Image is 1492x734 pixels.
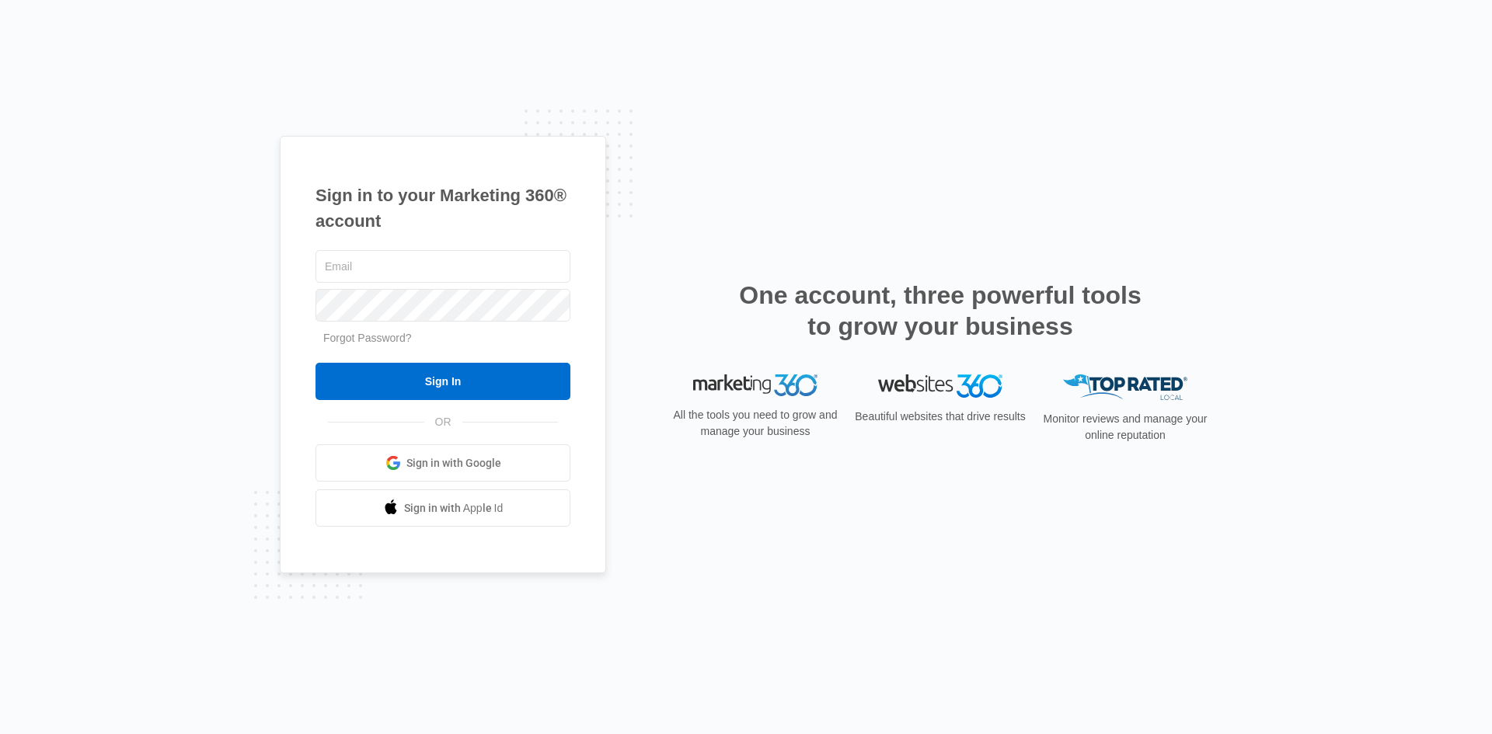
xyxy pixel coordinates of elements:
[734,280,1146,342] h2: One account, three powerful tools to grow your business
[315,489,570,527] a: Sign in with Apple Id
[315,444,570,482] a: Sign in with Google
[693,374,817,396] img: Marketing 360
[853,409,1027,425] p: Beautiful websites that drive results
[406,455,501,471] span: Sign in with Google
[404,500,504,517] span: Sign in with Apple Id
[315,363,570,400] input: Sign In
[315,183,570,234] h1: Sign in to your Marketing 360® account
[323,332,412,344] a: Forgot Password?
[878,374,1002,397] img: Websites 360
[668,407,842,440] p: All the tools you need to grow and manage your business
[1063,374,1187,400] img: Top Rated Local
[1038,411,1212,444] p: Monitor reviews and manage your online reputation
[315,250,570,283] input: Email
[424,414,462,430] span: OR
